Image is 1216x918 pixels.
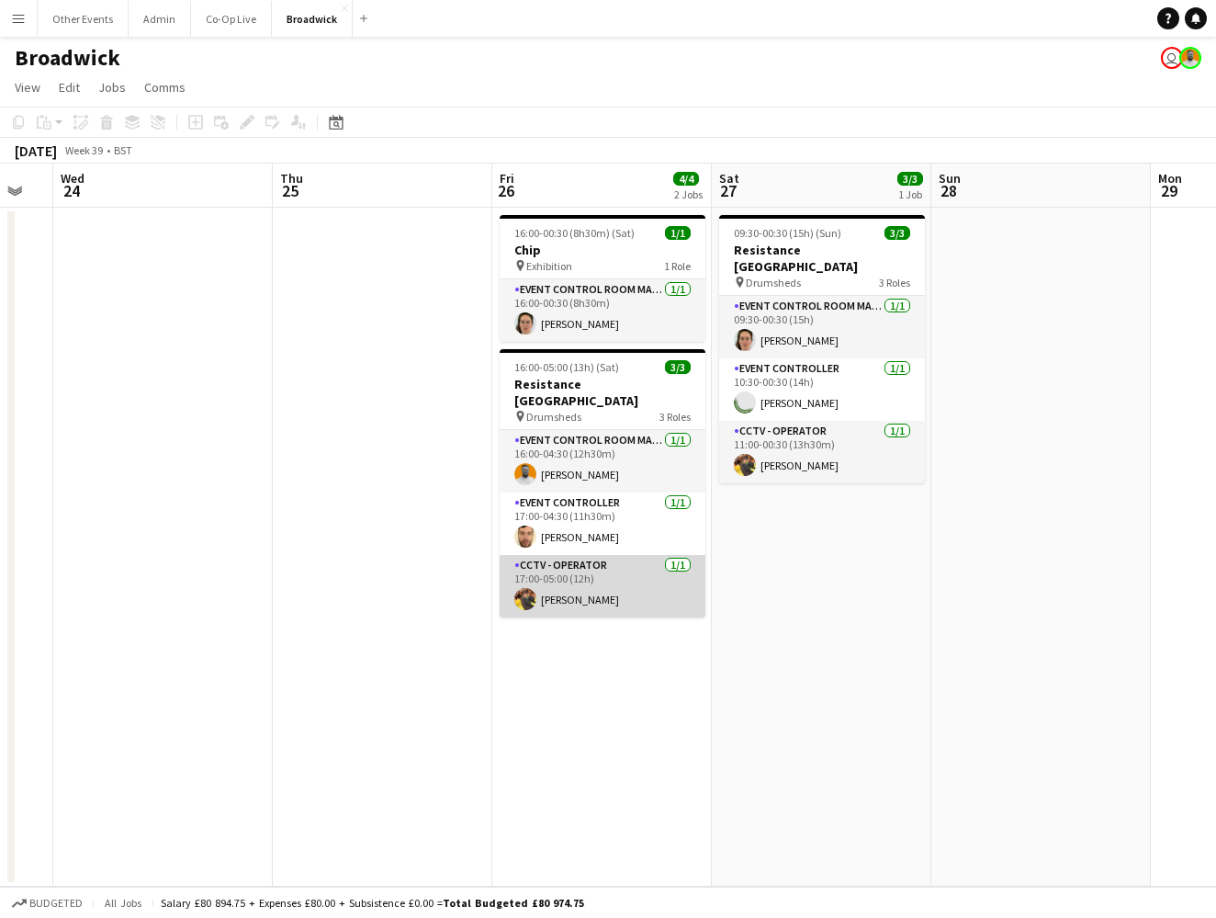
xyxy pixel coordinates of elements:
[443,896,584,910] span: Total Budgeted £80 974.75
[1161,47,1183,69] app-user-avatar: Ashley Fielding
[500,430,705,493] app-card-role: Event Control Room Manager1/116:00-04:30 (12h30m)[PERSON_NAME]
[191,1,272,37] button: Co-Op Live
[674,187,703,201] div: 2 Jobs
[114,143,132,157] div: BST
[137,75,193,99] a: Comms
[280,170,303,187] span: Thu
[58,180,84,201] span: 24
[879,276,910,289] span: 3 Roles
[898,187,922,201] div: 1 Job
[29,897,83,910] span: Budgeted
[884,226,910,240] span: 3/3
[719,170,739,187] span: Sat
[500,215,705,342] app-job-card: 16:00-00:30 (8h30m) (Sat)1/1Chip Exhibition1 RoleEvent Control Room Manager1/116:00-00:30 (8h30m)...
[719,242,925,275] h3: Resistance [GEOGRAPHIC_DATA]
[526,410,581,424] span: Drumsheds
[665,360,691,374] span: 3/3
[526,259,572,273] span: Exhibition
[161,896,584,910] div: Salary £80 894.75 + Expenses £80.00 + Subsistence £0.00 =
[716,180,739,201] span: 27
[144,79,186,96] span: Comms
[500,349,705,618] app-job-card: 16:00-05:00 (13h) (Sat)3/3Resistance [GEOGRAPHIC_DATA] Drumsheds3 RolesEvent Control Room Manager...
[665,226,691,240] span: 1/1
[272,1,353,37] button: Broadwick
[500,279,705,342] app-card-role: Event Control Room Manager1/116:00-00:30 (8h30m)[PERSON_NAME]
[500,493,705,555] app-card-role: Event Controller1/117:00-04:30 (11h30m)[PERSON_NAME]
[129,1,191,37] button: Admin
[719,296,925,358] app-card-role: Event Control Room Manager1/109:30-00:30 (15h)[PERSON_NAME]
[61,170,84,187] span: Wed
[51,75,87,99] a: Edit
[500,376,705,409] h3: Resistance [GEOGRAPHIC_DATA]
[277,180,303,201] span: 25
[1155,180,1182,201] span: 29
[719,215,925,483] app-job-card: 09:30-00:30 (15h) (Sun)3/3Resistance [GEOGRAPHIC_DATA] Drumsheds3 RolesEvent Control Room Manager...
[15,79,40,96] span: View
[15,142,57,160] div: [DATE]
[664,259,691,273] span: 1 Role
[7,75,48,99] a: View
[719,421,925,483] app-card-role: CCTV - Operator1/111:00-00:30 (13h30m)[PERSON_NAME]
[497,180,514,201] span: 26
[15,44,120,72] h1: Broadwick
[719,358,925,421] app-card-role: Event Controller1/110:30-00:30 (14h)[PERSON_NAME]
[734,226,841,240] span: 09:30-00:30 (15h) (Sun)
[91,75,133,99] a: Jobs
[939,170,961,187] span: Sun
[514,360,619,374] span: 16:00-05:00 (13h) (Sat)
[59,79,80,96] span: Edit
[500,170,514,187] span: Fri
[514,226,635,240] span: 16:00-00:30 (8h30m) (Sat)
[936,180,961,201] span: 28
[9,893,85,913] button: Budgeted
[38,1,129,37] button: Other Events
[673,172,699,186] span: 4/4
[500,242,705,258] h3: Chip
[1179,47,1201,69] app-user-avatar: Ben Sidaway
[746,276,801,289] span: Drumsheds
[101,896,145,910] span: All jobs
[61,143,107,157] span: Week 39
[500,555,705,618] app-card-role: CCTV - Operator1/117:00-05:00 (12h)[PERSON_NAME]
[897,172,923,186] span: 3/3
[1158,170,1182,187] span: Mon
[659,410,691,424] span: 3 Roles
[98,79,126,96] span: Jobs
